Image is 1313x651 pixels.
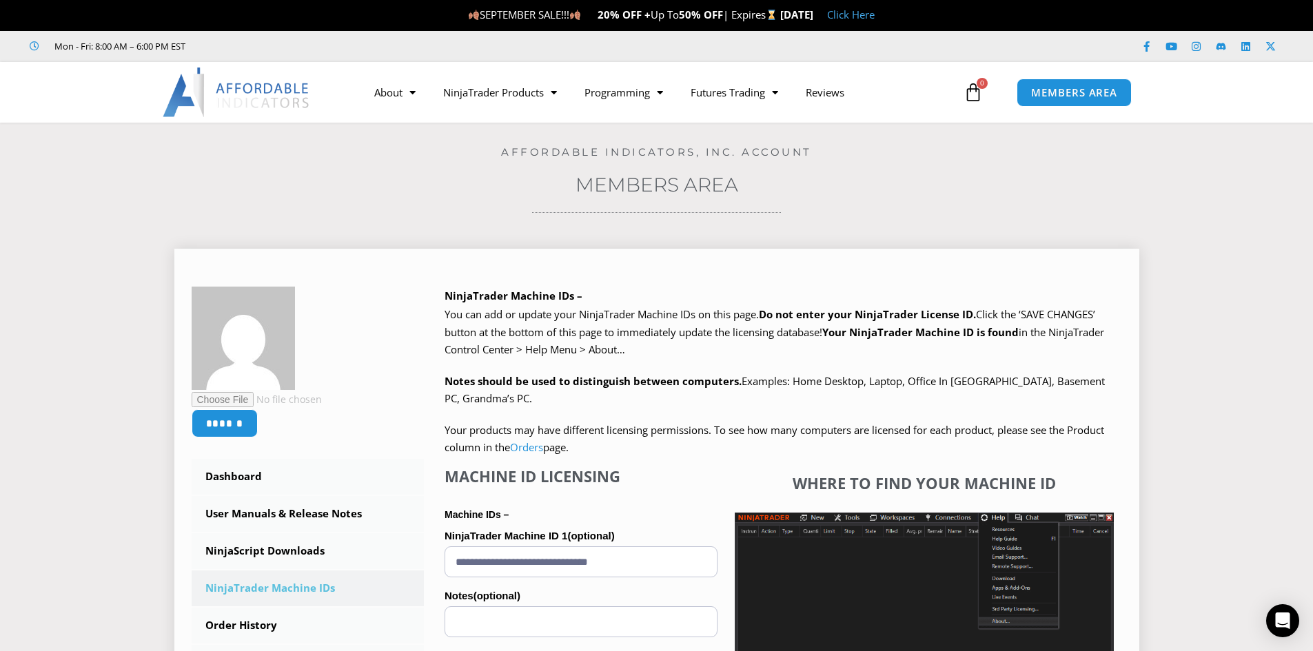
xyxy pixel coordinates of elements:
a: Affordable Indicators, Inc. Account [501,145,812,158]
a: Order History [192,608,425,643]
img: 0465fc0fcad1c8ca0b1ee3ac02ebe01007fe165d7186068cacd5edfe0a338972 [192,287,295,390]
a: User Manuals & Release Notes [192,496,425,532]
b: NinjaTrader Machine IDs – [445,289,582,302]
a: NinjaTrader Products [429,76,571,108]
b: Do not enter your NinjaTrader License ID. [759,307,976,321]
a: Members Area [576,173,738,196]
iframe: Customer reviews powered by Trustpilot [205,39,411,53]
a: NinjaTrader Machine IDs [192,570,425,606]
span: 0 [977,78,988,89]
span: Your products may have different licensing permissions. To see how many computers are licensed fo... [445,423,1104,455]
span: SEPTEMBER SALE!!! Up To | Expires [468,8,780,21]
img: 🍂 [469,10,479,20]
a: NinjaScript Downloads [192,533,425,569]
label: NinjaTrader Machine ID 1 [445,526,717,546]
a: Orders [510,440,543,454]
label: Notes [445,586,717,606]
span: Mon - Fri: 8:00 AM – 6:00 PM EST [51,38,185,54]
strong: Machine IDs – [445,509,509,520]
span: MEMBERS AREA [1031,87,1117,98]
strong: 20% OFF + [598,8,651,21]
a: 0 [943,72,1004,112]
span: You can add or update your NinjaTrader Machine IDs on this page. [445,307,759,321]
span: (optional) [474,590,520,601]
a: Programming [571,76,677,108]
nav: Menu [360,76,960,108]
a: MEMBERS AREA [1017,79,1132,107]
h4: Where to find your Machine ID [735,474,1114,492]
strong: 50% OFF [679,8,723,21]
a: Reviews [792,76,858,108]
a: Dashboard [192,459,425,495]
div: Open Intercom Messenger [1266,604,1299,637]
img: ⌛ [766,10,777,20]
strong: Notes should be used to distinguish between computers. [445,374,742,388]
a: Futures Trading [677,76,792,108]
span: (optional) [567,530,614,541]
strong: Your NinjaTrader Machine ID is found [822,325,1019,339]
strong: [DATE] [780,8,813,21]
img: LogoAI | Affordable Indicators – NinjaTrader [163,68,311,117]
span: Examples: Home Desktop, Laptop, Office In [GEOGRAPHIC_DATA], Basement PC, Grandma’s PC. [445,374,1105,406]
a: About [360,76,429,108]
h4: Machine ID Licensing [445,467,717,485]
span: Click the ‘SAVE CHANGES’ button at the bottom of this page to immediately update the licensing da... [445,307,1104,356]
img: 🍂 [570,10,580,20]
a: Click Here [827,8,875,21]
